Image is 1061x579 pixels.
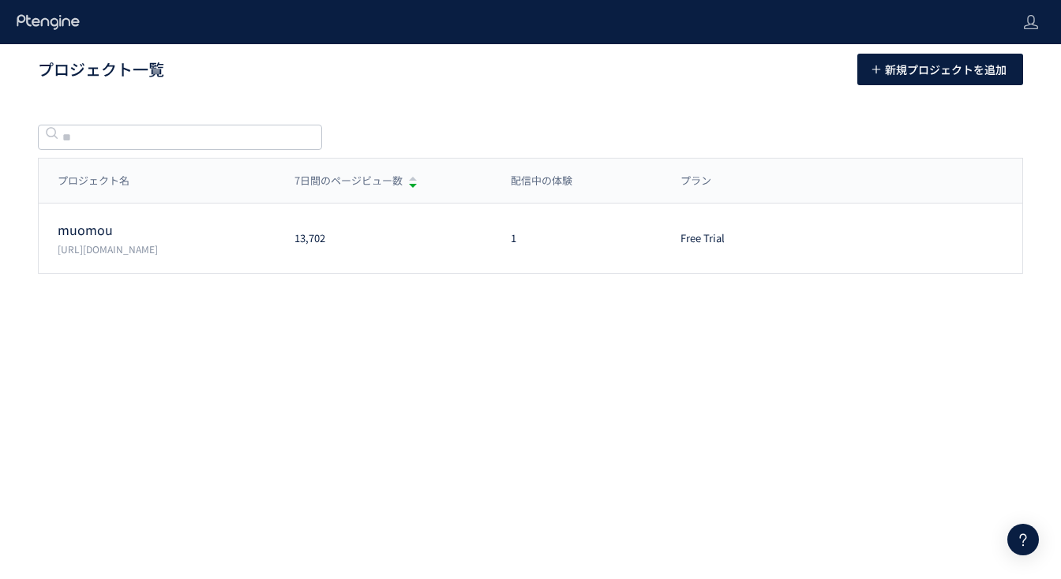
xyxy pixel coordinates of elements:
span: プロジェクト名 [58,174,129,189]
span: プラン [680,174,711,189]
div: 1 [492,231,662,246]
button: 新規プロジェクトを追加 [857,54,1023,85]
h1: プロジェクト一覧 [38,58,823,81]
p: muomou [58,221,276,239]
div: 13,702 [276,231,492,246]
p: https://muo-mou.com/ [58,242,276,256]
span: 新規プロジェクトを追加 [885,54,1007,85]
div: Free Trial [662,231,786,246]
span: 7日間のページビュー数 [294,174,403,189]
span: 配信中の体験 [511,174,572,189]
